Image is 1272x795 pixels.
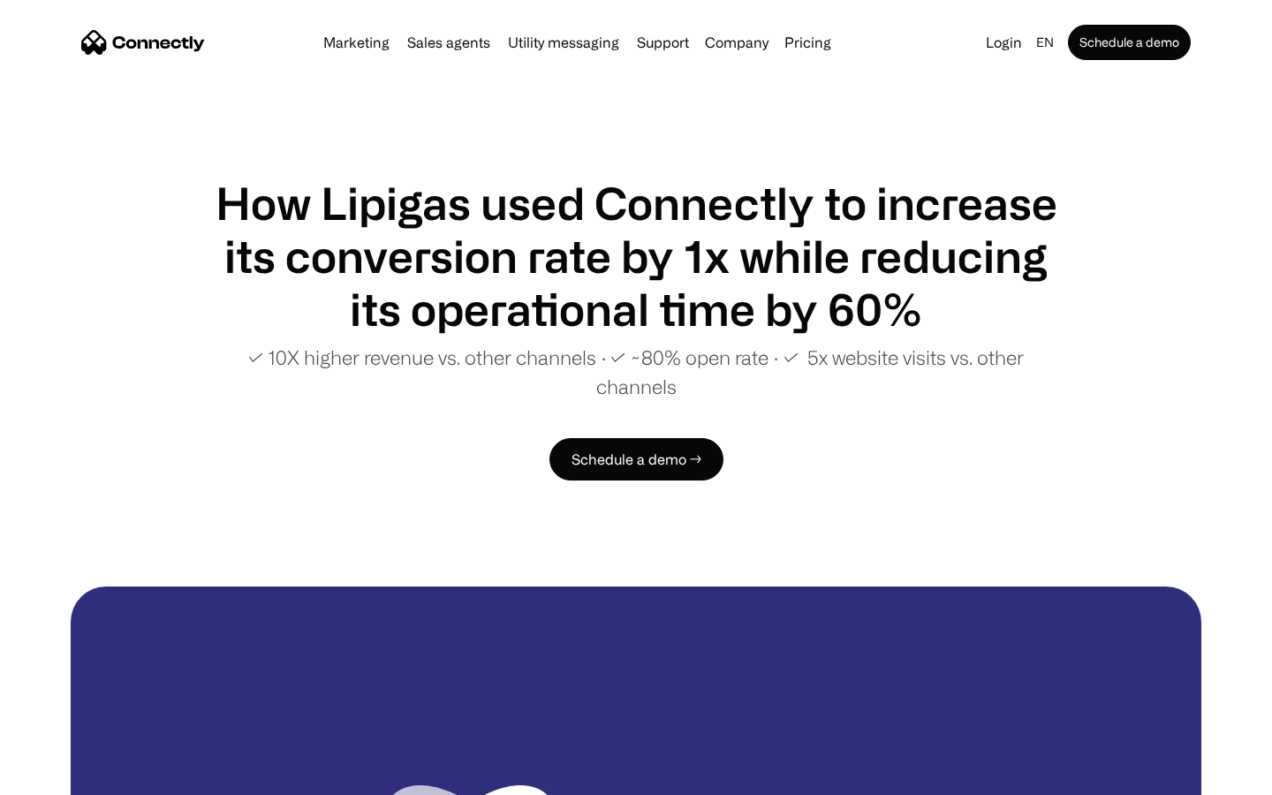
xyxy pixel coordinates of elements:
a: Support [630,35,696,49]
div: Company [705,30,768,55]
a: Schedule a demo [1068,25,1191,60]
a: Utility messaging [501,35,626,49]
a: Marketing [316,35,397,49]
a: Login [979,30,1029,55]
p: ✓ 10X higher revenue vs. other channels ∙ ✓ ~80% open rate ∙ ✓ 5x website visits vs. other channels [212,343,1060,401]
a: Schedule a demo → [549,438,723,481]
h1: How Lipigas used Connectly to increase its conversion rate by 1x while reducing its operational t... [212,177,1060,336]
div: en [1036,30,1054,55]
ul: Language list [35,764,106,789]
a: Sales agents [400,35,497,49]
a: Pricing [777,35,838,49]
aside: Language selected: English [18,762,106,789]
